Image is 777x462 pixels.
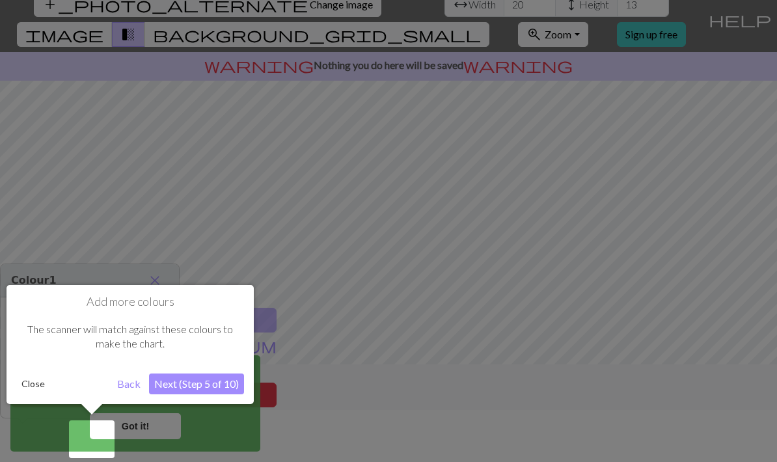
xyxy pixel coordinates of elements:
h1: Add more colours [16,295,244,309]
button: Next (Step 5 of 10) [149,374,244,394]
button: Close [16,374,50,394]
div: The scanner will match against these colours to make the chart. [16,309,244,364]
button: Back [112,374,146,394]
div: Add more colours [7,285,254,404]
